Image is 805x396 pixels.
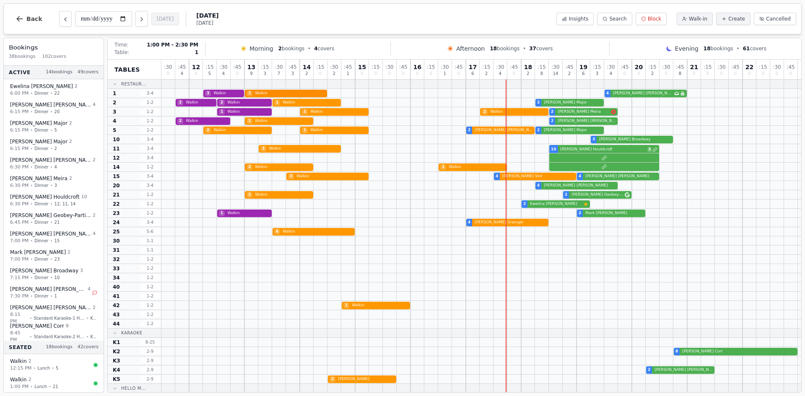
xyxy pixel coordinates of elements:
[10,304,91,311] span: [PERSON_NAME] [PERSON_NAME]
[55,201,76,207] span: 12, 11, 14
[537,100,540,106] span: 2
[529,45,553,52] span: covers
[288,65,296,70] span: : 45
[665,72,667,76] span: 0
[623,72,626,76] span: 0
[5,373,102,393] button: Walkin 21:00 PM•Lunch•21
[10,249,66,256] span: Mark [PERSON_NAME]
[488,109,547,115] span: Walkin
[347,72,349,76] span: 1
[789,72,792,76] span: 0
[704,46,711,52] span: 18
[766,16,791,22] span: Cancelled
[10,376,27,383] span: Walkin
[10,175,68,182] span: [PERSON_NAME] Meira
[540,72,543,76] span: 8
[773,65,781,70] span: : 30
[5,117,102,137] button: [PERSON_NAME] Major26:15 PM•Dinner•5
[208,72,211,76] span: 5
[690,64,698,70] span: 21
[55,145,57,152] span: 2
[247,91,252,96] span: 3
[56,365,58,371] span: 5
[510,65,518,70] span: : 45
[55,164,57,170] span: 4
[10,145,29,152] span: 6:15 PM
[606,91,609,96] span: 4
[34,315,84,321] span: Standard Karaoke-1 Hour
[29,358,31,365] span: 2
[611,109,616,114] svg: Allergens: Eggs, Nuts, Tree nuts
[648,65,656,70] span: : 15
[55,109,60,115] span: 20
[10,212,91,219] span: [PERSON_NAME] Geobey-Partick
[140,99,160,106] span: 1 - 2
[55,256,60,262] span: 23
[10,182,29,189] span: 6:30 PM
[482,109,488,115] span: 2
[30,219,33,225] span: •
[34,145,48,152] span: Dinner
[734,72,737,76] span: 0
[720,72,723,76] span: 0
[677,13,713,25] button: Walk-in
[50,145,53,152] span: •
[121,81,146,87] span: Restaur...
[5,320,102,347] button: [PERSON_NAME] Corr88:45 PM•Standard Karaoke-2 Hour•K2
[55,90,60,96] span: 22
[226,100,270,106] span: Walkin
[529,46,536,52] span: 37
[10,163,29,171] span: 6:30 PM
[59,11,72,27] button: Previous day
[5,209,102,229] button: [PERSON_NAME] Geobey-Partick26:45 PM•Dinner•21
[178,65,186,70] span: : 45
[34,333,84,339] span: Standard Karaoke-2 Hour
[556,13,594,25] button: Insights
[10,329,28,343] span: 8:45 PM
[151,13,179,25] button: [DATE]
[10,83,73,90] span: Ewelina [PERSON_NAME]
[114,41,128,48] span: Time:
[597,13,632,25] button: Search
[69,120,72,127] span: 2
[648,16,661,22] span: Block
[679,72,681,76] span: 8
[482,65,490,70] span: : 15
[91,333,96,339] span: K2
[192,64,200,70] span: 12
[177,100,183,106] span: 2
[496,65,504,70] span: : 30
[34,109,48,115] span: Dinner
[776,72,778,76] span: 0
[10,256,29,263] span: 7:00 PM
[596,72,598,76] span: 3
[34,383,47,390] span: Lunch
[490,46,497,52] span: 18
[50,293,53,299] span: •
[499,72,501,76] span: 4
[236,72,239,76] span: 0
[609,16,626,22] span: Search
[69,138,72,145] span: 2
[308,45,311,52] span: •
[93,157,96,164] span: 2
[205,91,211,96] span: 3
[250,72,252,76] span: 9
[305,72,308,76] span: 2
[568,72,571,76] span: 2
[53,383,58,390] span: 21
[50,274,53,281] span: •
[50,219,53,225] span: •
[10,219,29,226] span: 6:45 PM
[524,64,532,70] span: 18
[50,182,53,189] span: •
[636,13,667,25] button: Block
[5,246,102,266] button: Mark [PERSON_NAME]27:00 PM•Dinner•23
[55,219,60,225] span: 21
[523,45,526,52] span: •
[167,72,169,76] span: 0
[10,383,29,390] span: 1:00 PM
[34,127,48,133] span: Dinner
[469,64,477,70] span: 17
[5,154,102,173] button: [PERSON_NAME] [PERSON_NAME]26:30 PM•Dinner•4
